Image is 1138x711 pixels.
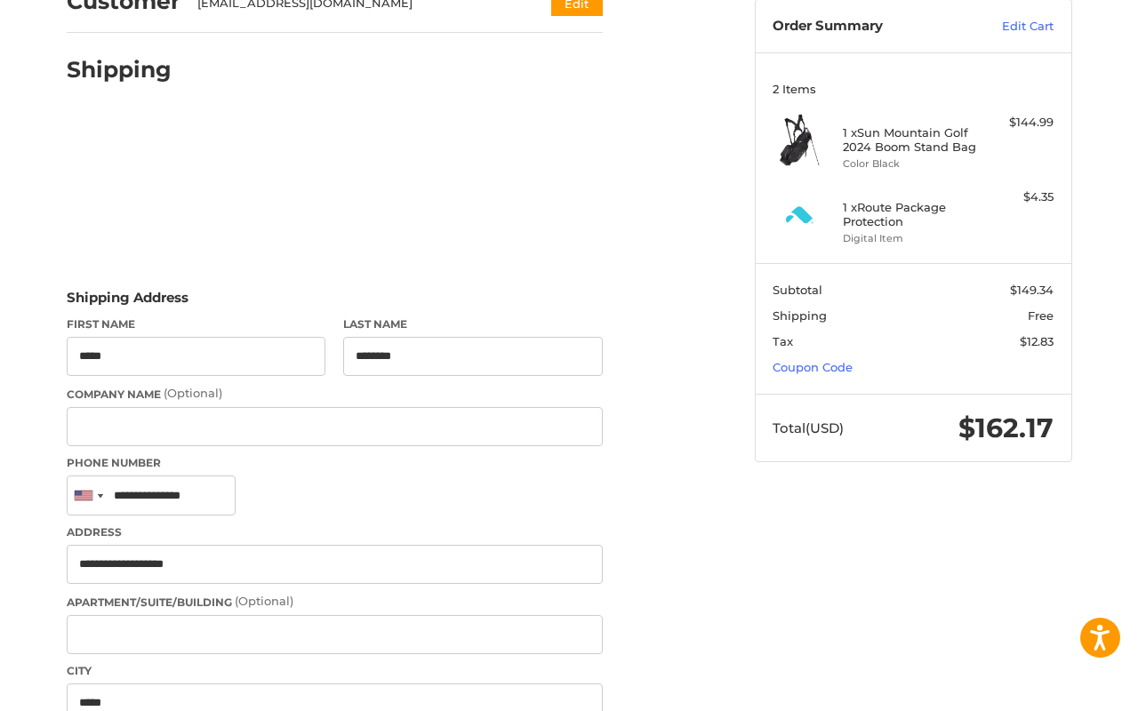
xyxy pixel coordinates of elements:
a: Coupon Code [773,360,853,374]
label: Apartment/Suite/Building [67,593,603,611]
span: $149.34 [1010,283,1054,297]
legend: Shipping Address [67,288,188,316]
li: Digital Item [843,231,979,246]
label: City [67,663,603,679]
li: Color Black [843,156,979,172]
label: Address [67,524,603,540]
span: Free [1028,308,1054,323]
h3: Order Summary [773,18,964,36]
h4: 1 x Route Package Protection [843,200,979,229]
div: United States: +1 [68,476,108,515]
span: Total (USD) [773,419,844,436]
label: Phone Number [67,455,603,471]
h3: 2 Items [773,82,1054,96]
span: $162.17 [958,411,1054,444]
small: (Optional) [164,386,222,400]
span: Shipping [773,308,827,323]
label: Company Name [67,385,603,403]
h4: 1 x Sun Mountain Golf 2024 Boom Stand Bag [843,125,979,155]
a: Edit Cart [964,18,1054,36]
h2: Shipping [67,56,172,84]
span: Tax [773,334,793,348]
div: $144.99 [983,114,1054,132]
label: First Name [67,316,326,332]
div: $4.35 [983,188,1054,206]
span: $12.83 [1020,334,1054,348]
label: Last Name [343,316,603,332]
span: Subtotal [773,283,822,297]
small: (Optional) [235,594,293,608]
